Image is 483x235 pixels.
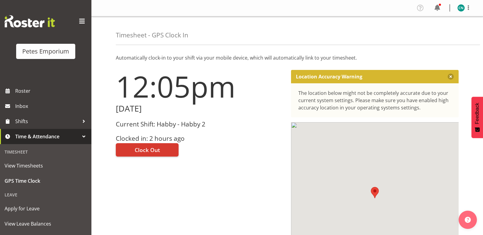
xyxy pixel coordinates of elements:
a: View Timesheets [2,158,90,173]
span: Roster [15,86,88,95]
div: The location below might not be completely accurate due to your current system settings. Please m... [298,89,452,111]
div: Petes Emporium [22,47,69,56]
span: Shifts [15,117,79,126]
h1: 12:05pm [116,70,284,103]
h3: Current Shift: Habby - Habby 2 [116,121,284,128]
p: Automatically clock-in to your shift via your mobile device, which will automatically link to you... [116,54,459,61]
div: Timesheet [2,146,90,158]
span: Apply for Leave [5,204,87,213]
span: GPS Time Clock [5,176,87,185]
img: Rosterit website logo [5,15,55,27]
p: Location Accuracy Warning [296,74,362,80]
span: Inbox [15,102,88,111]
button: Close message [448,74,454,80]
a: Apply for Leave [2,201,90,216]
div: Leave [2,188,90,201]
h3: Clocked in: 2 hours ago [116,135,284,142]
span: Time & Attendance [15,132,79,141]
img: help-xxl-2.png [465,217,471,223]
span: Clock Out [135,146,160,154]
h4: Timesheet - GPS Clock In [116,32,188,39]
span: View Timesheets [5,161,87,170]
h2: [DATE] [116,104,284,113]
button: Feedback - Show survey [471,97,483,138]
img: christine-neville11214.jpg [457,4,465,12]
span: View Leave Balances [5,219,87,228]
a: View Leave Balances [2,216,90,231]
a: GPS Time Clock [2,173,90,188]
button: Clock Out [116,143,179,157]
span: Feedback [474,103,480,124]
